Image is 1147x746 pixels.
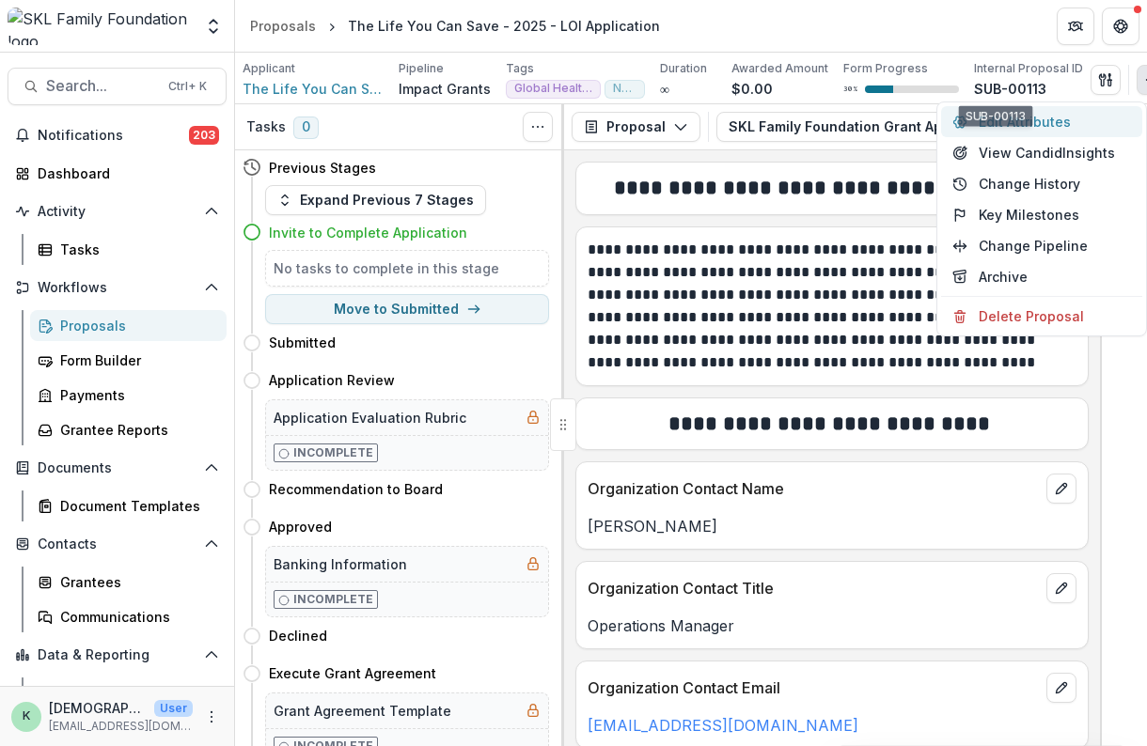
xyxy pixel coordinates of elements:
[269,663,436,683] h4: Execute Grant Agreement
[38,204,196,220] span: Activity
[23,710,30,723] div: kristen
[1046,573,1076,603] button: edit
[46,77,157,95] span: Search...
[8,272,227,303] button: Open Workflows
[30,234,227,265] a: Tasks
[243,79,384,99] a: The Life You Can Save
[588,614,1076,637] p: Operations Manager
[243,12,668,39] nav: breadcrumb
[60,350,212,370] div: Form Builder
[588,676,1039,699] p: Organization Contact Email
[38,460,196,476] span: Documents
[60,683,212,703] div: Dashboard
[30,345,227,376] a: Form Builder
[274,554,407,574] h5: Banking Information
[1046,673,1076,703] button: edit
[588,716,858,735] a: [EMAIL_ADDRESS][DOMAIN_NAME]
[8,640,227,670] button: Open Data & Reporting
[8,158,227,189] a: Dashboard
[38,536,196,552] span: Contacts
[348,16,660,36] div: The Life You Can Save - 2025 - LOI Application
[265,294,549,324] button: Move to Submitted
[60,316,212,335] div: Proposals
[49,698,147,718] p: [DEMOGRAPHIC_DATA]
[60,496,212,516] div: Document Templates
[974,79,1046,99] p: SUB-00113
[843,60,928,77] p: Form Progress
[60,607,212,627] div: Communications
[60,572,212,592] div: Grantees
[731,60,828,77] p: Awarded Amount
[38,647,196,663] span: Data & Reporting
[843,83,857,96] p: 30 %
[30,380,227,411] a: Payments
[265,185,486,215] button: Expand Previous 7 Stages
[1102,8,1139,45] button: Get Help
[246,119,286,135] h3: Tasks
[269,333,336,352] h4: Submitted
[974,60,1083,77] p: Internal Proposal ID
[200,706,223,728] button: More
[716,112,1060,142] button: SKL Family Foundation Grant Application2
[523,112,553,142] button: Toggle View Cancelled Tasks
[8,529,227,559] button: Open Contacts
[30,310,227,341] a: Proposals
[293,117,319,139] span: 0
[8,120,227,150] button: Notifications203
[200,8,227,45] button: Open entity switcher
[60,385,212,405] div: Payments
[60,240,212,259] div: Tasks
[269,626,327,645] h4: Declined
[660,79,669,99] p: ∞
[269,370,395,390] h4: Application Review
[8,68,227,105] button: Search...
[243,12,323,39] a: Proposals
[30,567,227,598] a: Grantees
[274,408,466,427] h5: Application Evaluation Rubric
[514,82,592,95] span: Global Health Interventions
[8,8,193,45] img: SKL Family Foundation logo
[30,490,227,521] a: Document Templates
[293,444,373,461] p: Incomplete
[399,79,491,99] p: Impact Grants
[731,79,773,99] p: $0.00
[269,223,467,242] h4: Invite to Complete Application
[572,112,700,142] button: Proposal
[588,515,1076,537] p: [PERSON_NAME]
[274,701,451,721] h5: Grant Agreement Template
[506,60,534,77] p: Tags
[1057,8,1094,45] button: Partners
[165,76,211,97] div: Ctrl + K
[1046,474,1076,504] button: edit
[293,591,373,608] p: Incomplete
[60,420,212,440] div: Grantee Reports
[274,258,541,278] h5: No tasks to complete in this stage
[588,577,1039,599] p: Organization Contact Title
[154,700,193,717] p: User
[30,677,227,708] a: Dashboard
[38,163,212,183] div: Dashboard
[269,158,376,178] h4: Previous Stages
[30,414,227,445] a: Grantee Reports
[189,126,219,145] span: 203
[269,517,332,536] h4: Approved
[30,601,227,632] a: Communications
[38,280,196,296] span: Workflows
[49,718,193,735] p: [EMAIL_ADDRESS][DOMAIN_NAME]
[243,60,295,77] p: Applicant
[8,453,227,483] button: Open Documents
[399,60,444,77] p: Pipeline
[660,60,707,77] p: Duration
[588,477,1039,500] p: Organization Contact Name
[269,479,443,499] h4: Recommendation to Board
[38,128,189,144] span: Notifications
[613,82,636,95] span: Non-US
[8,196,227,226] button: Open Activity
[250,16,316,36] div: Proposals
